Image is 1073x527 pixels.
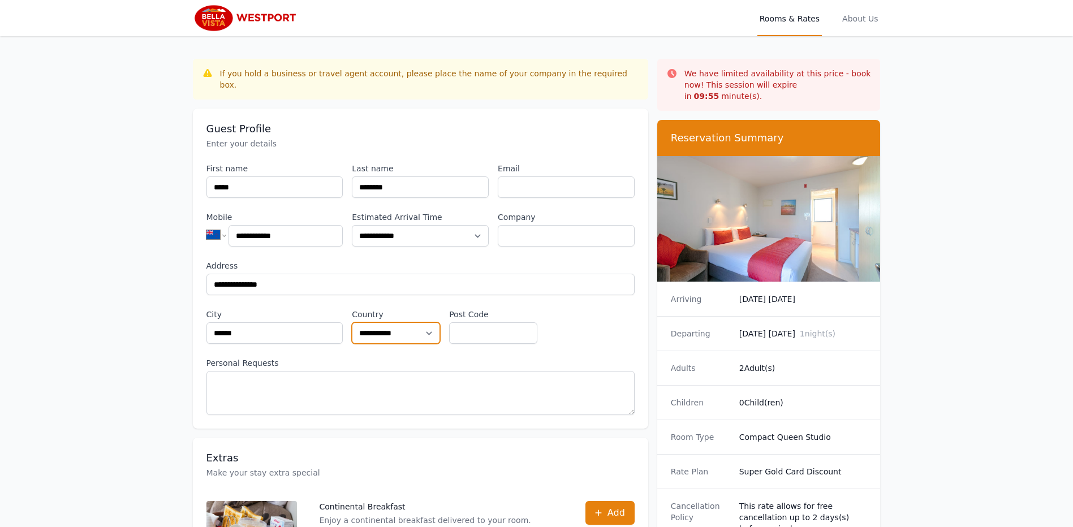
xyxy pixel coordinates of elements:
[657,156,881,282] img: Compact Queen Studio
[206,451,635,465] h3: Extras
[607,506,625,520] span: Add
[739,431,867,443] dd: Compact Queen Studio
[694,92,719,101] strong: 09 : 55
[671,362,730,374] dt: Adults
[320,501,531,512] p: Continental Breakfast
[220,68,639,90] div: If you hold a business or travel agent account, please place the name of your company in the requ...
[206,309,343,320] label: City
[193,5,301,32] img: Bella Vista Westport
[206,138,635,149] p: Enter your details
[206,467,635,478] p: Make your stay extra special
[671,431,730,443] dt: Room Type
[498,211,635,223] label: Company
[800,329,835,338] span: 1 night(s)
[739,293,867,305] dd: [DATE] [DATE]
[585,501,635,525] button: Add
[739,328,867,339] dd: [DATE] [DATE]
[206,357,635,369] label: Personal Requests
[671,131,867,145] h3: Reservation Summary
[671,397,730,408] dt: Children
[206,163,343,174] label: First name
[671,328,730,339] dt: Departing
[739,466,867,477] dd: Super Gold Card Discount
[739,362,867,374] dd: 2 Adult(s)
[352,309,440,320] label: Country
[671,466,730,477] dt: Rate Plan
[352,211,489,223] label: Estimated Arrival Time
[320,515,531,526] p: Enjoy a continental breakfast delivered to your room.
[671,293,730,305] dt: Arriving
[352,163,489,174] label: Last name
[449,309,537,320] label: Post Code
[498,163,635,174] label: Email
[206,122,635,136] h3: Guest Profile
[206,260,635,271] label: Address
[739,397,867,408] dd: 0 Child(ren)
[206,211,343,223] label: Mobile
[684,68,872,102] p: We have limited availability at this price - book now! This session will expire in minute(s).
